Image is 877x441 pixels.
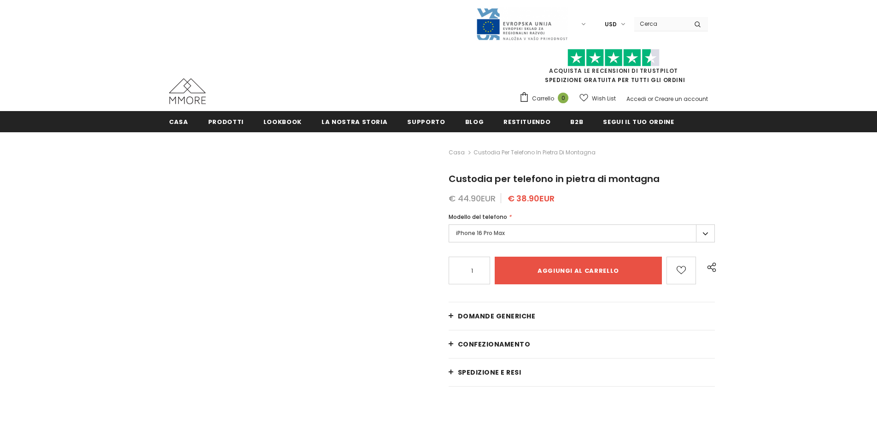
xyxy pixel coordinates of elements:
[603,111,674,132] a: Segui il tuo ordine
[626,95,646,103] a: Accedi
[567,49,660,67] img: Fidati di Pilot Stars
[449,172,660,185] span: Custodia per telefono in pietra di montagna
[449,302,715,330] a: Domande generiche
[449,330,715,358] a: CONFEZIONAMENTO
[476,7,568,41] img: Javni Razpis
[169,111,188,132] a: Casa
[208,111,244,132] a: Prodotti
[449,193,496,204] span: € 44.90EUR
[449,359,715,386] a: Spedizione e resi
[634,17,687,30] input: Search Site
[495,257,662,284] input: Aggiungi al carrello
[549,67,678,75] a: Acquista le recensioni di TrustPilot
[592,94,616,103] span: Wish List
[322,111,387,132] a: La nostra storia
[519,53,708,84] span: SPEDIZIONE GRATUITA PER TUTTI GLI ORDINI
[449,147,465,158] a: Casa
[208,118,244,126] span: Prodotti
[458,312,536,321] span: Domande generiche
[503,111,550,132] a: Restituendo
[570,118,583,126] span: B2B
[458,340,531,349] span: CONFEZIONAMENTO
[322,118,387,126] span: La nostra storia
[558,93,568,103] span: 0
[169,118,188,126] span: Casa
[474,147,596,158] span: Custodia per telefono in pietra di montagna
[605,20,617,29] span: USD
[570,111,583,132] a: B2B
[449,213,507,221] span: Modello del telefono
[579,90,616,106] a: Wish List
[532,94,554,103] span: Carrello
[503,118,550,126] span: Restituendo
[655,95,708,103] a: Creare un account
[458,368,521,377] span: Spedizione e resi
[263,118,302,126] span: Lookbook
[407,111,445,132] a: supporto
[465,111,484,132] a: Blog
[169,78,206,104] img: Casi MMORE
[519,92,573,106] a: Carrello 0
[603,118,674,126] span: Segui il tuo ordine
[476,20,568,28] a: Javni Razpis
[508,193,555,204] span: € 38.90EUR
[407,118,445,126] span: supporto
[263,111,302,132] a: Lookbook
[648,95,653,103] span: or
[449,224,715,242] label: iPhone 16 Pro Max
[465,118,484,126] span: Blog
